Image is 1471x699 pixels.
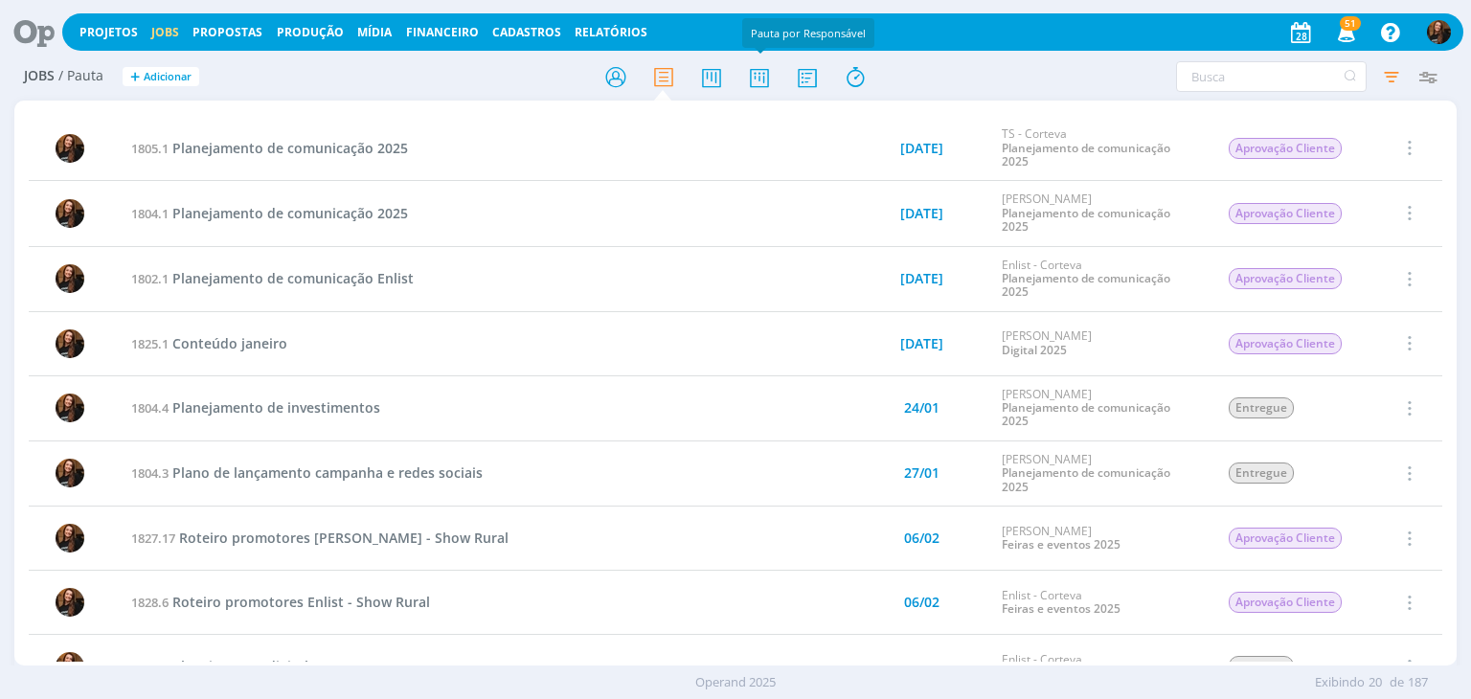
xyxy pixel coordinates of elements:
span: Conteúdo janeiro [172,334,287,352]
span: Planejamento de comunicação Enlist [172,269,414,287]
a: Produção [277,24,344,40]
div: Enlist - Corteva [1002,589,1199,617]
span: Exibindo [1315,673,1365,692]
span: Planejamento digital [172,657,308,675]
span: 1804.1 [131,205,169,222]
span: Jobs [24,68,55,84]
button: Projetos [74,25,144,40]
span: 1828.6 [131,594,169,611]
span: Planejamento de investimentos [172,398,380,417]
span: 1827.17 [131,530,175,547]
span: Entregue [1229,397,1294,418]
span: 51 [1340,16,1361,31]
a: Planejamento de comunicação 2025 [1002,464,1170,494]
span: de [1390,673,1404,692]
a: Planejamento de comunicação 2025 [1002,205,1170,235]
button: T [1426,15,1452,49]
span: Propostas [192,24,262,40]
a: 1802.1Planejamento de comunicação Enlist [131,269,414,287]
span: Aprovação Cliente [1229,333,1342,354]
div: Enlist - Corteva [1002,259,1199,300]
img: T [56,524,84,552]
div: 06/02 [904,596,939,609]
button: Financeiro [400,25,485,40]
a: 1825.1Conteúdo janeiro [131,334,287,352]
span: Planejamento de comunicação 2025 [172,139,408,157]
a: 1824.3Planejamento digital [131,657,308,675]
button: Produção [271,25,350,40]
a: Mídia [357,24,392,40]
a: Digital 2025 [1002,342,1067,358]
a: Relatórios [575,24,647,40]
div: [DATE] [900,207,943,220]
img: T [56,394,84,422]
a: Projetos [79,24,138,40]
button: Cadastros [487,25,567,40]
span: Plano de lançamento campanha e redes sociais [172,463,483,482]
a: 1805.1Planejamento de comunicação 2025 [131,139,408,157]
button: Jobs [146,25,185,40]
span: Cadastros [492,24,561,40]
div: [PERSON_NAME] [1002,388,1199,429]
a: Planejamento de comunicação 2025 [1002,399,1170,429]
button: +Adicionar [123,67,199,87]
div: Enlist - Corteva [1002,653,1199,681]
span: 1825.1 [131,335,169,352]
a: Feiras e eventos 2025 [1002,600,1120,617]
span: 1804.3 [131,464,169,482]
button: Mídia [351,25,397,40]
div: 06/02 [904,531,939,545]
a: Jobs [151,24,179,40]
span: 1804.4 [131,399,169,417]
a: Financeiro [406,24,479,40]
span: 1824.3 [131,658,169,675]
img: T [56,459,84,487]
span: Entregue [1229,462,1294,484]
span: Aprovação Cliente [1229,203,1342,224]
span: Aprovação Cliente [1229,138,1342,159]
a: 1804.1Planejamento de comunicação 2025 [131,204,408,222]
div: 27/01 [904,466,939,480]
span: Entregue [1229,656,1294,677]
a: 1827.17Roteiro promotores [PERSON_NAME] - Show Rural [131,529,509,547]
img: T [56,652,84,681]
span: Roteiro promotores [PERSON_NAME] - Show Rural [179,529,509,547]
div: 24/01 [904,401,939,415]
button: Relatórios [569,25,653,40]
span: Aprovação Cliente [1229,592,1342,613]
input: Busca [1176,61,1367,92]
span: Adicionar [144,71,192,83]
div: [DATE] [900,272,943,285]
div: [DATE] [900,142,943,155]
span: Planejamento de comunicação 2025 [172,204,408,222]
img: T [1427,20,1451,44]
div: [PERSON_NAME] [1002,453,1199,494]
img: T [56,134,84,163]
button: 51 [1325,15,1365,50]
span: 187 [1408,673,1428,692]
a: 1804.4Planejamento de investimentos [131,398,380,417]
button: Propostas [187,25,268,40]
span: Aprovação Cliente [1229,528,1342,549]
span: 20 [1369,673,1382,692]
img: T [56,264,84,293]
a: 1804.3Plano de lançamento campanha e redes sociais [131,463,483,482]
div: [DATE] [900,337,943,350]
div: Pauta por Responsável [742,18,874,48]
div: TS - Corteva [1002,127,1199,169]
span: + [130,67,140,87]
div: [PERSON_NAME] [1002,525,1199,552]
span: 1802.1 [131,270,169,287]
a: Planejamento de comunicação 2025 [1002,270,1170,300]
a: 1828.6Roteiro promotores Enlist - Show Rural [131,593,430,611]
span: 1805.1 [131,140,169,157]
div: [PERSON_NAME] [1002,192,1199,234]
img: T [56,199,84,228]
a: Planejamento de comunicação 2025 [1002,140,1170,169]
span: / Pauta [58,68,103,84]
span: Aprovação Cliente [1229,268,1342,289]
span: Roteiro promotores Enlist - Show Rural [172,593,430,611]
div: 07/02 [904,660,939,673]
img: T [56,588,84,617]
a: Feiras e eventos 2025 [1002,536,1120,552]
